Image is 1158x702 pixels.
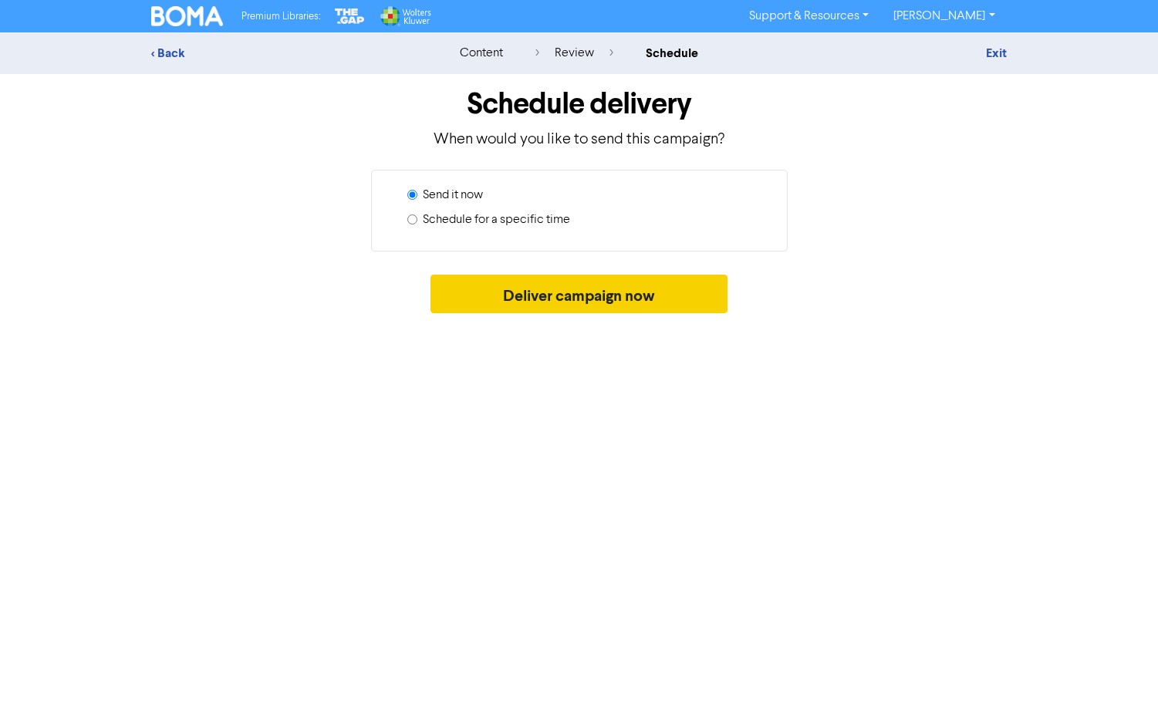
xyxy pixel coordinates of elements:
img: The Gap [333,6,366,26]
img: Wolters Kluwer [379,6,431,26]
a: Support & Resources [737,4,881,29]
div: < Back [151,44,421,62]
img: BOMA Logo [151,6,224,26]
div: content [460,44,503,62]
label: Schedule for a specific time [423,211,570,229]
span: Premium Libraries: [241,12,320,22]
div: schedule [646,44,698,62]
div: review [535,44,613,62]
label: Send it now [423,186,483,204]
a: Exit [986,46,1007,61]
p: When would you like to send this campaign? [151,128,1008,151]
iframe: Chat Widget [1081,628,1158,702]
h1: Schedule delivery [151,86,1008,122]
a: [PERSON_NAME] [881,4,1007,29]
button: Deliver campaign now [430,275,728,313]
